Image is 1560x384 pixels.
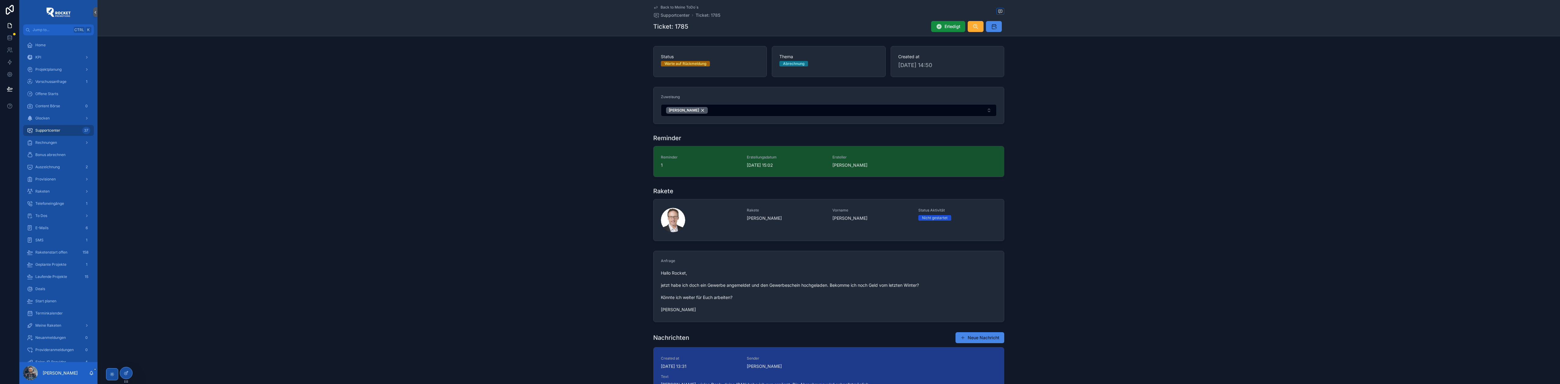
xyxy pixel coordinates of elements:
a: KPI [23,52,94,63]
span: Raketenstart offen [35,250,67,255]
span: Home [35,43,46,48]
span: Supportcenter [35,128,60,133]
div: 158 [81,249,90,256]
span: [PERSON_NAME] [832,215,911,221]
button: Jump to...CtrlK [23,24,94,35]
div: 1 [83,200,90,207]
span: Content Börse [35,104,60,108]
span: Created at [898,54,997,60]
a: Deals [23,283,94,294]
a: Glocken [23,113,94,124]
span: E-Mails [35,226,48,230]
a: Neuanmeldungen0 [23,332,94,343]
span: To Dos [35,213,47,218]
div: 1 [83,78,90,85]
div: 0 [83,346,90,354]
div: 15 [83,273,90,280]
span: Geplante Projekte [35,262,66,267]
a: Offene Starts [23,88,94,99]
p: [PERSON_NAME] [43,370,78,376]
span: [PERSON_NAME] [747,215,825,221]
a: Geplante Projekte1 [23,259,94,270]
h1: Reminder [653,134,681,142]
span: Sales-ID Provider [35,360,66,364]
span: Status Aktivität [918,208,997,213]
button: Erledigt [931,21,965,32]
span: Neuanmeldungen [35,335,66,340]
a: Ticket: 1785 [696,12,720,18]
span: Meine Raketen [35,323,61,328]
a: Raketenstart offen158 [23,247,94,258]
a: Back to Meine ToDo´s [653,5,698,10]
img: App logo [46,7,71,17]
span: Laufende Projekte [35,274,67,279]
span: Projektplanung [35,67,62,72]
span: Offene Starts [35,91,58,96]
a: Telefoneingänge1 [23,198,94,209]
a: Raketen [23,186,94,197]
a: Provideranmeldungen0 [23,344,94,355]
span: Provideranmeldungen [35,347,74,352]
span: Rechnungen [35,140,57,145]
span: SMS [35,238,44,243]
a: Neue Nachricht [955,332,1004,343]
span: [PERSON_NAME] [747,363,782,369]
a: Supportcenter [653,12,690,18]
span: Terminkalender [35,311,63,316]
h1: Rakete [653,187,673,195]
a: Projektplanung [23,64,94,75]
span: Sender [747,356,825,361]
span: Reminder [661,155,739,160]
span: Erledigt [945,23,960,30]
span: K [86,27,91,32]
a: Rakete[PERSON_NAME]Vorname[PERSON_NAME]Status AktivitätNicht gestartet [654,199,1004,241]
span: Ersteller [832,155,911,160]
span: Jump to... [33,27,71,32]
span: Status [661,54,759,60]
span: Vorname [832,208,911,213]
span: Back to Meine ToDo´s [661,5,698,10]
span: Text [661,374,997,379]
div: 0 [83,334,90,341]
span: Raketen [35,189,50,194]
span: [PERSON_NAME] [669,108,699,113]
a: Vorschussanfrage1 [23,76,94,87]
div: Abrechnung [783,61,804,66]
a: Terminkalender [23,308,94,319]
span: Provisionen [35,177,56,182]
span: Start planen [35,299,56,304]
button: Select Button [661,104,997,116]
span: Hallo Rocket, jetzt habe ich doch ein Gewerbe angemeldet und den Gewerbeschein hochgeladen. Bekom... [661,270,997,313]
div: 4 [83,358,90,366]
div: 0 [83,102,90,110]
a: Sales-ID Provider4 [23,357,94,368]
a: Laufende Projekte15 [23,271,94,282]
a: To Dos [23,210,94,221]
span: Glocken [35,116,50,121]
span: [DATE] 14:50 [898,61,997,69]
span: Rakete [747,208,825,213]
div: Nicht gestartet [922,215,948,221]
a: Provisionen [23,174,94,185]
span: Deals [35,286,45,291]
a: Bonus abrechnen [23,149,94,160]
a: Home [23,40,94,51]
div: 2 [83,163,90,171]
a: Content Börse0 [23,101,94,112]
span: 1 [661,162,739,168]
a: SMS1 [23,235,94,246]
span: Vorschussanfrage [35,79,66,84]
span: [DATE] 13:31 [661,363,739,369]
h1: Nachrichten [653,333,689,342]
span: Bonus abrechnen [35,152,66,157]
span: Thema [779,54,878,60]
span: [PERSON_NAME] [832,162,867,168]
a: Rechnungen [23,137,94,148]
a: Auszeichnung2 [23,162,94,172]
button: Unselect 21 [666,107,708,114]
span: Auszeichnung [35,165,60,169]
span: [DATE] 15:02 [747,162,825,168]
div: 1 [83,261,90,268]
span: KPI [35,55,41,60]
